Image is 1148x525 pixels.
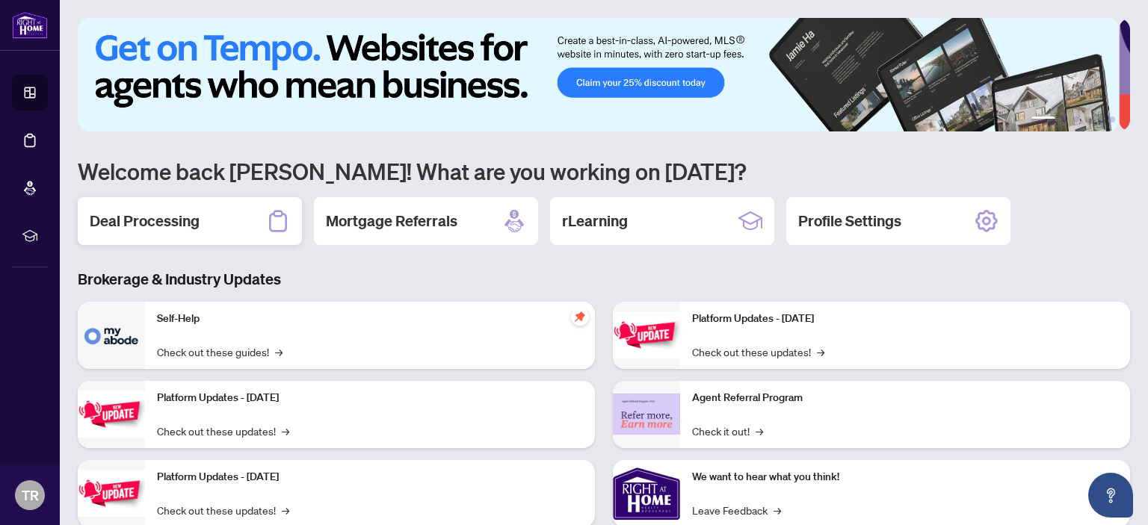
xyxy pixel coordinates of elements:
[157,423,289,439] a: Check out these updates!→
[692,423,763,439] a: Check it out!→
[90,211,200,232] h2: Deal Processing
[12,11,48,39] img: logo
[78,157,1130,185] h1: Welcome back [PERSON_NAME]! What are you working on [DATE]?
[817,344,824,360] span: →
[774,502,781,518] span: →
[756,423,763,439] span: →
[157,390,583,406] p: Platform Updates - [DATE]
[275,344,283,360] span: →
[78,18,1119,131] img: Slide 0
[78,391,145,438] img: Platform Updates - September 16, 2025
[692,390,1118,406] p: Agent Referral Program
[78,269,1130,290] h3: Brokerage & Industry Updates
[562,211,628,232] h2: rLearning
[613,311,680,358] img: Platform Updates - June 23, 2025
[78,302,145,369] img: Self-Help
[22,485,39,506] span: TR
[1073,117,1079,122] button: 3
[157,502,289,518] a: Check out these updates!→
[326,211,457,232] h2: Mortgage Referrals
[78,470,145,517] img: Platform Updates - July 21, 2025
[1061,117,1067,122] button: 2
[1031,117,1055,122] button: 1
[692,344,824,360] a: Check out these updates!→
[157,311,583,327] p: Self-Help
[571,308,589,326] span: pushpin
[692,502,781,518] a: Leave Feedback→
[1109,117,1115,122] button: 6
[613,394,680,435] img: Agent Referral Program
[692,469,1118,485] p: We want to hear what you think!
[157,344,283,360] a: Check out these guides!→
[157,469,583,485] p: Platform Updates - [DATE]
[692,311,1118,327] p: Platform Updates - [DATE]
[282,502,289,518] span: →
[1085,117,1091,122] button: 4
[282,423,289,439] span: →
[1088,473,1133,518] button: Open asap
[1097,117,1103,122] button: 5
[798,211,901,232] h2: Profile Settings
